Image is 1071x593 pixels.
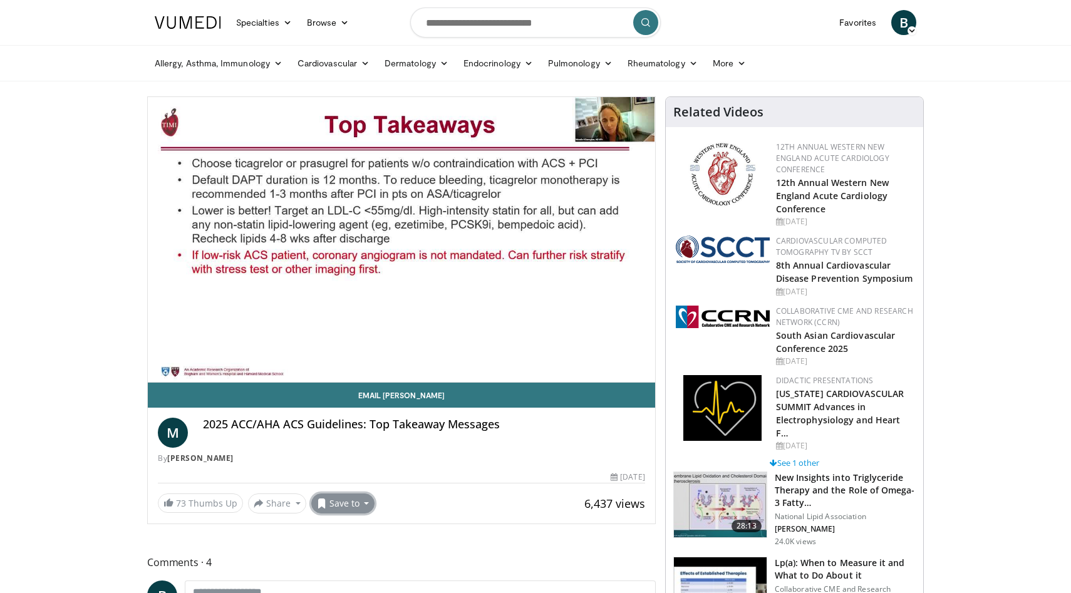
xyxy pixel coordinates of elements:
input: Search topics, interventions [410,8,661,38]
a: M [158,418,188,448]
a: 28:13 New Insights into Triglyceride Therapy and the Role of Omega-3 Fatty… National Lipid Associ... [673,472,916,547]
img: 51a70120-4f25-49cc-93a4-67582377e75f.png.150x105_q85_autocrop_double_scale_upscale_version-0.2.png [676,235,770,263]
a: 8th Annual Cardiovascular Disease Prevention Symposium [776,259,913,284]
p: 24.0K views [775,537,816,547]
a: Browse [299,10,357,35]
span: 6,437 views [584,496,645,511]
h3: Lp(a): When to Measure it and What to Do About it [775,557,916,582]
p: [PERSON_NAME] [775,524,916,534]
a: [PERSON_NAME] [167,453,234,463]
h4: 2025 ACC/AHA ACS Guidelines: Top Takeaway Messages [203,418,645,431]
a: 73 Thumbs Up [158,493,243,513]
img: 45ea033d-f728-4586-a1ce-38957b05c09e.150x105_q85_crop-smart_upscale.jpg [674,472,767,537]
a: More [705,51,753,76]
img: VuMedi Logo [155,16,221,29]
a: See 1 other [770,457,819,468]
a: Favorites [832,10,884,35]
p: National Lipid Association [775,512,916,522]
img: a04ee3ba-8487-4636-b0fb-5e8d268f3737.png.150x105_q85_autocrop_double_scale_upscale_version-0.2.png [676,306,770,328]
a: Email [PERSON_NAME] [148,383,655,408]
h3: New Insights into Triglyceride Therapy and the Role of Omega-3 Fatty… [775,472,916,509]
span: 28:13 [732,520,762,532]
img: 1860aa7a-ba06-47e3-81a4-3dc728c2b4cf.png.150x105_q85_autocrop_double_scale_upscale_version-0.2.png [683,375,762,441]
a: Rheumatology [620,51,705,76]
a: Dermatology [377,51,456,76]
a: B [891,10,916,35]
span: 73 [176,497,186,509]
span: Comments 4 [147,554,656,570]
img: 0954f259-7907-4053-a817-32a96463ecc8.png.150x105_q85_autocrop_double_scale_upscale_version-0.2.png [688,142,757,207]
div: By [158,453,645,464]
div: [DATE] [611,472,644,483]
a: 12th Annual Western New England Acute Cardiology Conference [776,177,889,215]
button: Save to [311,493,375,513]
div: [DATE] [776,216,913,227]
div: Didactic Presentations [776,375,913,386]
h4: Related Videos [673,105,763,120]
a: Allergy, Asthma, Immunology [147,51,290,76]
a: Specialties [229,10,299,35]
a: Pulmonology [541,51,620,76]
div: [DATE] [776,440,913,451]
a: Cardiovascular [290,51,377,76]
a: South Asian Cardiovascular Conference 2025 [776,329,896,354]
button: Share [248,493,306,513]
a: Endocrinology [456,51,541,76]
a: [US_STATE] CARDIOVASCULAR SUMMIT Advances in Electrophysiology and Heart F… [776,388,904,439]
div: [DATE] [776,356,913,367]
video-js: Video Player [148,97,655,383]
a: Collaborative CME and Research Network (CCRN) [776,306,913,327]
a: 12th Annual Western New England Acute Cardiology Conference [776,142,889,175]
a: Cardiovascular Computed Tomography TV by SCCT [776,235,887,257]
div: [DATE] [776,286,913,297]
